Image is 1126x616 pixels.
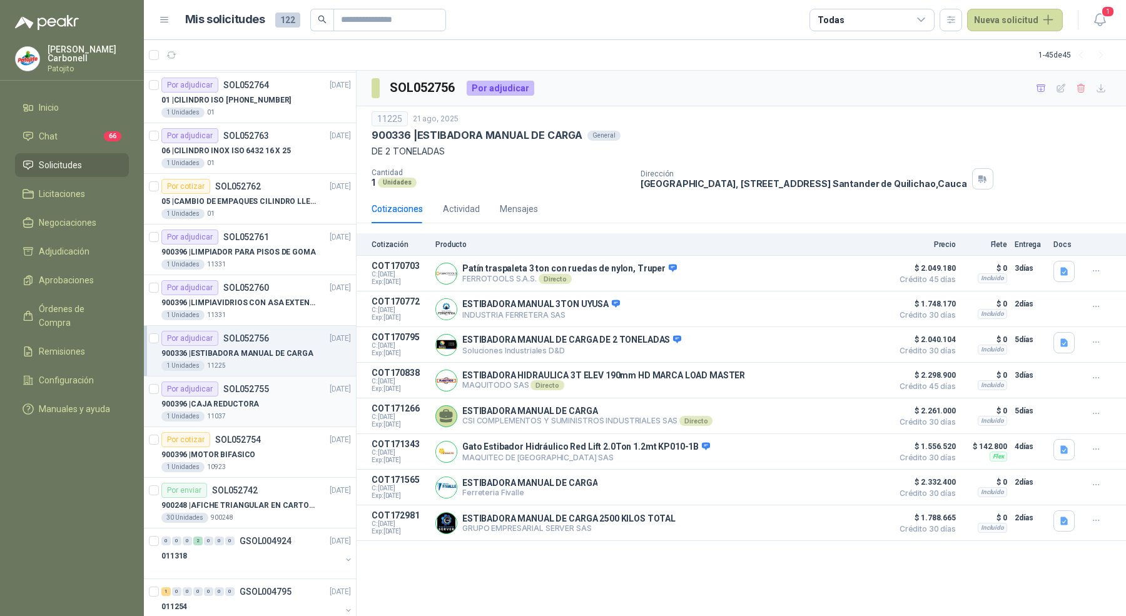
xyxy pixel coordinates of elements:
a: Inicio [15,96,129,119]
h1: Mis solicitudes [185,11,265,29]
div: 1 Unidades [161,462,205,472]
div: 1 Unidades [161,158,205,168]
p: COT170703 [372,261,428,271]
p: 5 días [1015,403,1046,418]
span: C: [DATE] [372,520,428,528]
div: Unidades [378,178,417,188]
a: Remisiones [15,340,129,363]
p: [DATE] [330,130,351,142]
div: 0 [172,587,181,596]
div: Por adjudicar [161,78,218,93]
p: 01 [207,209,215,219]
a: Por adjudicarSOL052755[DATE] 900396 |CAJA REDUCTORA1 Unidades11037 [144,376,356,427]
span: Crédito 30 días [893,418,956,426]
img: Company Logo [16,47,39,71]
p: 900336 | ESTIBADORA MANUAL DE CARGA [161,348,313,360]
a: Manuales y ayuda [15,397,129,421]
a: Chat66 [15,124,129,148]
div: Todas [818,13,844,27]
div: 0 [183,537,192,545]
a: Por adjudicarSOL052763[DATE] 06 |CILINDRO INOX ISO 6432 16 X 251 Unidades01 [144,123,356,174]
span: Crédito 45 días [893,276,956,283]
div: Flex [990,452,1007,462]
p: 21 ago, 2025 [413,113,459,125]
div: 30 Unidades [161,513,208,523]
p: CSI COMPLEMENTOS Y SUMINISTROS INDUSTRIALES SAS [462,416,713,426]
div: Por adjudicar [161,381,218,396]
p: FERROTOOLS S.A.S. [462,274,677,284]
img: Company Logo [436,442,457,462]
a: Negociaciones [15,211,129,235]
p: ESTIBADORA MANUAL DE CARGA [462,406,713,416]
a: Aprobaciones [15,268,129,292]
div: Por adjudicar [161,128,218,143]
p: 06 | CILINDRO INOX ISO 6432 16 X 25 [161,145,291,157]
p: 3 días [1015,261,1046,276]
span: search [318,15,327,24]
p: $ 0 [963,332,1007,347]
span: Crédito 30 días [893,454,956,462]
div: Por adjudicar [161,331,218,346]
p: 5 días [1015,332,1046,347]
span: C: [DATE] [372,342,428,350]
a: Solicitudes [15,153,129,177]
p: Cantidad [372,168,631,177]
p: 11037 [207,412,226,422]
p: Docs [1053,240,1078,249]
p: DE 2 TONELADAS [372,144,1111,158]
a: Configuración [15,368,129,392]
p: Ferreteria Fivalle [462,488,597,497]
p: 1 [372,177,375,188]
div: Directo [539,274,572,284]
button: Nueva solicitud [967,9,1063,31]
a: Por adjudicarSOL052756[DATE] 900336 |ESTIBADORA MANUAL DE CARGA1 Unidades11225 [144,326,356,376]
span: C: [DATE] [372,271,428,278]
span: Exp: [DATE] [372,278,428,286]
span: 122 [275,13,300,28]
div: 1 Unidades [161,412,205,422]
p: 10923 [207,462,226,472]
p: 2 días [1015,296,1046,311]
span: $ 1.788.665 [893,510,956,525]
div: Incluido [978,273,1007,283]
span: Crédito 30 días [893,311,956,319]
div: Mensajes [500,202,538,216]
p: SOL052760 [223,283,269,292]
p: SOL052761 [223,233,269,241]
span: Licitaciones [39,187,85,201]
h3: SOL052756 [390,78,457,98]
img: Company Logo [436,299,457,320]
p: MAQUITEC DE [GEOGRAPHIC_DATA] SAS [462,453,710,462]
a: Por adjudicarSOL052760[DATE] 900396 |LIMPIAVIDRIOS CON ASA EXTENSIBLE1 Unidades11331 [144,275,356,326]
span: Crédito 45 días [893,383,956,390]
p: 05 | CAMBIO DE EMPAQUES CILINDRO LLENADORA MANUALNUAL [161,196,317,208]
span: Configuración [39,373,94,387]
p: 900248 [211,513,233,523]
p: [PERSON_NAME] Carbonell [48,45,129,63]
p: INDUSTRIA FERRETERA SAS [462,310,620,320]
p: $ 0 [963,368,1007,383]
p: $ 0 [963,261,1007,276]
p: [DATE] [330,383,351,395]
span: Aprobaciones [39,273,94,287]
span: $ 2.332.400 [893,475,956,490]
span: $ 1.748.170 [893,296,956,311]
p: MAQUITODO SAS [462,380,745,390]
p: 11331 [207,310,226,320]
p: [DATE] [330,434,351,446]
p: 4 días [1015,439,1046,454]
p: 900396 | MOTOR BIFASICO [161,449,255,461]
img: Company Logo [436,263,457,284]
div: Por adjudicar [161,280,218,295]
a: Por adjudicarSOL052761[DATE] 900396 |LIMPIADOR PARA PISOS DE GOMA1 Unidades11331 [144,225,356,275]
div: 0 [183,587,192,596]
a: Por adjudicarSOL052764[DATE] 01 |CILINDRO ISO [PHONE_NUMBER]1 Unidades01 [144,73,356,123]
div: Por enviar [161,483,207,498]
img: Logo peakr [15,15,79,30]
span: Exp: [DATE] [372,421,428,428]
p: SOL052764 [223,81,269,89]
div: 11225 [372,111,408,126]
p: Producto [435,240,886,249]
p: 900248 | AFICHE TRIANGULAR EN CARTON, MEDIDAS 30 CM X 45 CM [161,500,317,512]
span: Exp: [DATE] [372,385,428,393]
